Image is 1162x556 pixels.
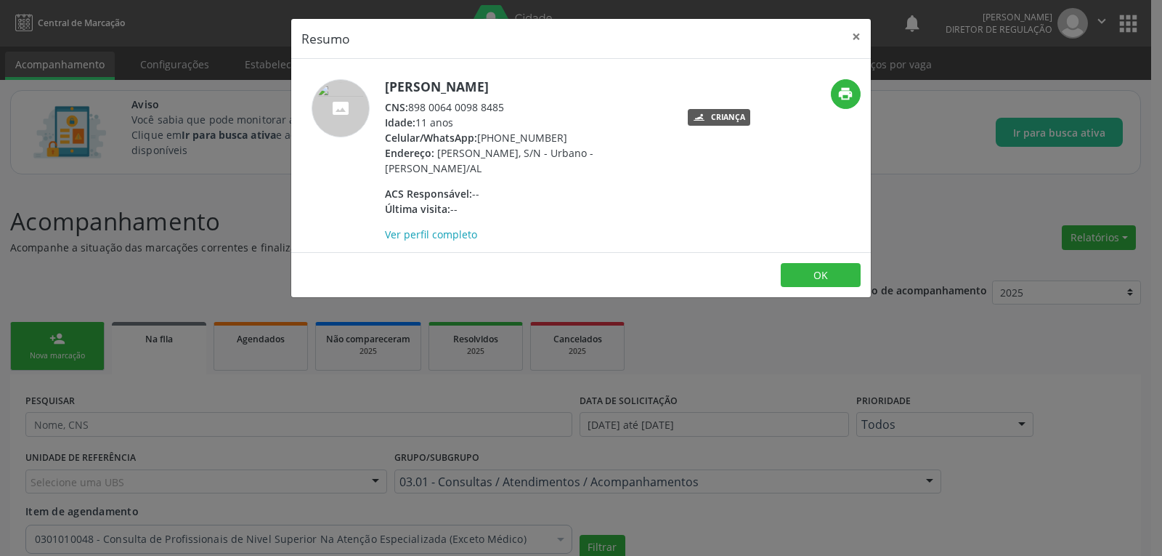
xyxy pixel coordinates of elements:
h5: [PERSON_NAME] [385,79,667,94]
span: Endereço: [385,146,434,160]
button: Close [842,19,871,55]
div: [PHONE_NUMBER] [385,130,667,145]
span: Última visita: [385,202,450,216]
span: [PERSON_NAME], S/N - Urbano - [PERSON_NAME]/AL [385,146,593,175]
span: CNS: [385,100,408,114]
h5: Resumo [301,29,350,48]
a: Ver perfil completo [385,227,477,241]
div: 11 anos [385,115,667,130]
div: 898 0064 0098 8485 [385,100,667,115]
button: print [831,79,861,109]
span: Idade: [385,116,415,129]
div: Criança [711,113,745,121]
span: ACS Responsável: [385,187,472,201]
div: -- [385,186,667,201]
button: OK [781,263,861,288]
span: Celular/WhatsApp: [385,131,477,145]
div: -- [385,201,667,217]
img: accompaniment [312,79,370,137]
i: print [837,86,853,102]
